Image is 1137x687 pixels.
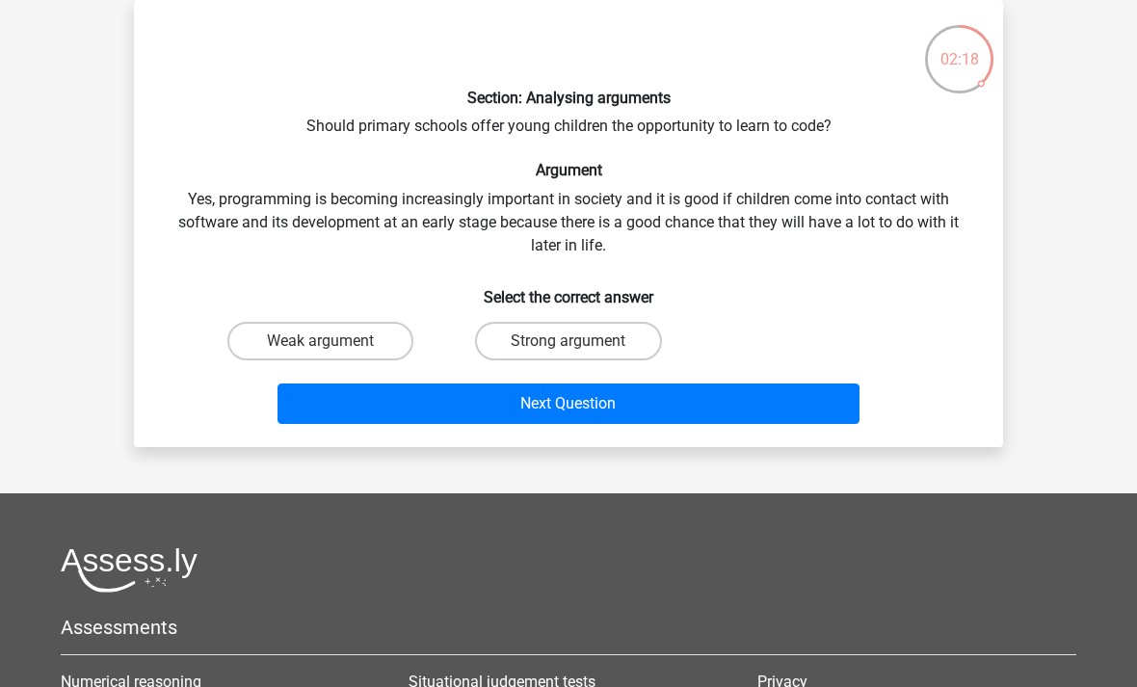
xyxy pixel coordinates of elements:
[61,547,198,593] img: Assessly logo
[165,273,972,306] h6: Select the correct answer
[475,322,661,360] label: Strong argument
[61,616,1076,639] h5: Assessments
[165,89,972,107] h6: Section: Analysing arguments
[278,383,860,424] button: Next Question
[923,23,995,71] div: 02:18
[165,161,972,179] h6: Argument
[142,15,995,432] div: Should primary schools offer young children the opportunity to learn to code? Yes, programming is...
[227,322,413,360] label: Weak argument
